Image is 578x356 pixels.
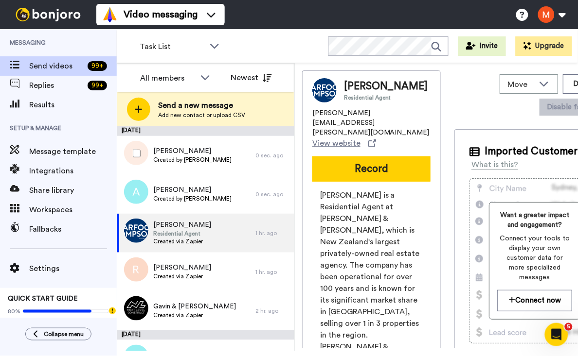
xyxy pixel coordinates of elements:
div: 1 hr. ago [255,229,289,237]
span: [PERSON_NAME] [153,263,211,272]
button: Newest [223,68,279,87]
div: 0 sec. ago [255,190,289,198]
span: Results [29,99,117,111]
iframe: Intercom live chat [545,323,568,346]
span: Share library [29,185,117,196]
div: What is this? [471,159,518,170]
img: r.png [124,257,148,282]
span: [PERSON_NAME] [153,146,232,156]
span: Task List [140,41,205,52]
span: Settings [29,263,117,274]
img: Image of Brad [312,78,337,102]
span: QUICK START GUIDE [8,295,78,302]
div: 0 sec. ago [255,152,289,159]
span: Created via Zapier [153,272,211,280]
span: Fallbacks [29,223,117,235]
span: [PERSON_NAME][EMAIL_ADDRESS][PERSON_NAME][DOMAIN_NAME] [312,108,431,137]
button: Upgrade [516,36,572,56]
span: Created by [PERSON_NAME] [153,156,232,164]
span: Complete your profile [8,317,109,325]
span: Created via Zapier [153,311,236,319]
img: a.png [124,180,148,204]
span: Send videos [29,60,84,72]
span: 80% [8,307,20,315]
span: 5 [565,323,573,331]
span: Gavin & [PERSON_NAME] [153,302,236,311]
span: Residential Agent [344,94,428,102]
span: View website [312,137,361,149]
span: Integrations [29,165,117,177]
img: bj-logo-header-white.svg [12,8,85,21]
div: 99 + [88,61,107,71]
span: Message template [29,146,117,157]
span: Move [508,79,534,90]
div: 99 + [88,81,107,90]
div: Tooltip anchor [108,306,117,315]
div: [DATE] [117,126,294,136]
span: Collapse menu [44,330,84,338]
span: Video messaging [124,8,198,21]
button: Record [312,156,431,182]
div: 1 hr. ago [255,268,289,276]
span: [PERSON_NAME] [344,79,428,94]
img: ce1b5915-e873-4331-9839-177b4287da42.png [124,219,148,243]
div: All members [140,72,196,84]
div: [DATE] [117,330,294,340]
button: Invite [458,36,506,56]
span: Send a new message [158,100,245,111]
img: 7b9c3e47-222e-4e28-82c3-763584591105.png [124,296,148,321]
a: View website [312,137,376,149]
span: [PERSON_NAME] [153,185,232,195]
span: Replies [29,80,84,91]
span: Workspaces [29,204,117,216]
span: Residential Agent [153,230,211,237]
span: Add new contact or upload CSV [158,111,245,119]
button: Collapse menu [25,328,91,340]
span: [PERSON_NAME] [153,220,211,230]
span: Want a greater impact and engagement? [497,210,572,230]
img: vm-color.svg [102,7,118,22]
span: Created via Zapier [153,237,211,245]
span: Connect your tools to display your own customer data for more specialized messages [497,234,572,282]
button: Connect now [497,290,572,311]
span: Created by [PERSON_NAME] [153,195,232,203]
div: 2 hr. ago [255,307,289,315]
